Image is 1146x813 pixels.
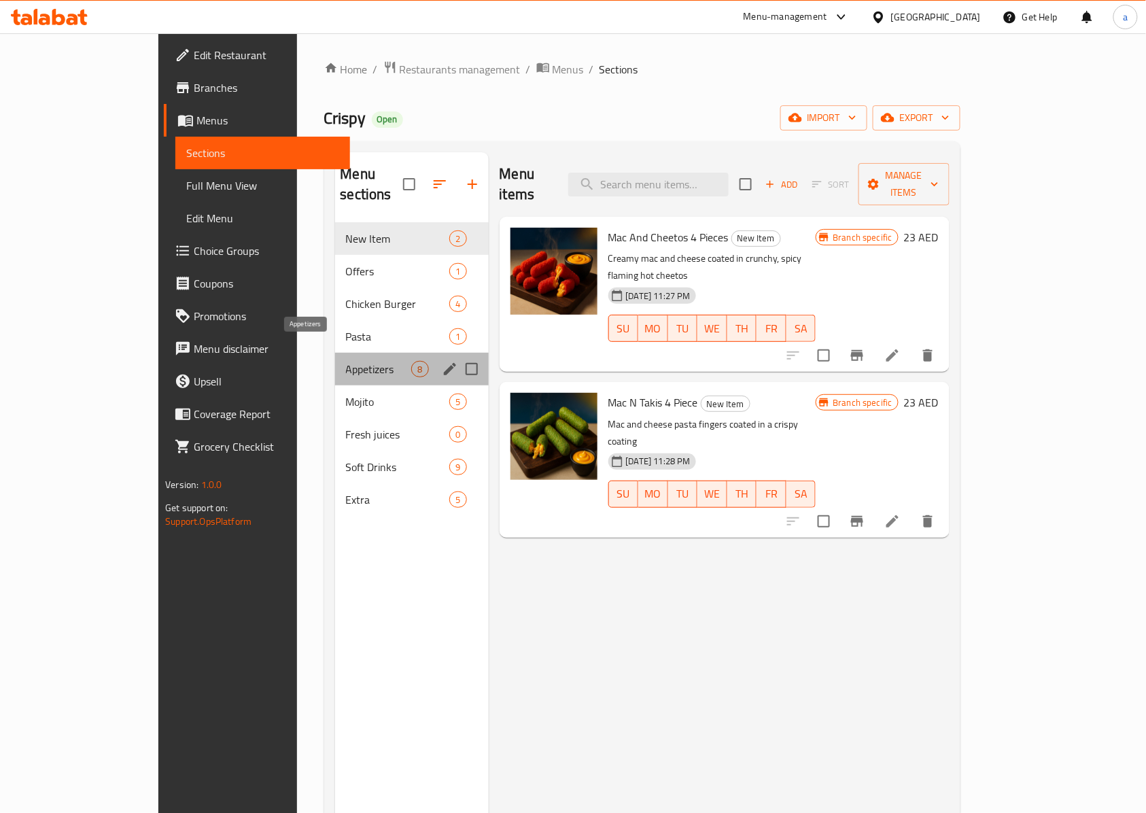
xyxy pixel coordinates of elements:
[412,363,428,376] span: 8
[450,232,466,245] span: 2
[194,275,339,292] span: Coupons
[760,174,803,195] span: Add item
[164,235,350,267] a: Choice Groups
[201,476,222,494] span: 1.0.0
[186,177,339,194] span: Full Menu View
[904,228,939,247] h6: 23 AED
[164,332,350,365] a: Menu disclaimer
[324,60,960,78] nav: breadcrumb
[904,393,939,412] h6: 23 AED
[760,174,803,195] button: Add
[383,60,521,78] a: Restaurants management
[346,491,450,508] span: Extra
[194,80,339,96] span: Branches
[792,484,811,504] span: SA
[194,438,339,455] span: Grocery Checklist
[164,300,350,332] a: Promotions
[884,513,901,530] a: Edit menu item
[731,230,781,247] div: New Item
[346,328,450,345] div: Pasta
[164,398,350,430] a: Coverage Report
[450,428,466,441] span: 0
[884,347,901,364] a: Edit menu item
[335,222,489,255] div: New Item2
[674,319,693,339] span: TU
[911,339,944,372] button: delete
[608,315,638,342] button: SU
[757,481,786,508] button: FR
[727,315,757,342] button: TH
[827,231,897,244] span: Branch specific
[608,227,729,247] span: Mac And Cheetos 4 Pieces
[589,61,594,77] li: /
[911,505,944,538] button: delete
[810,341,838,370] span: Select to update
[423,168,456,201] span: Sort sections
[450,298,466,311] span: 4
[638,315,668,342] button: MO
[841,339,873,372] button: Branch-specific-item
[757,315,786,342] button: FR
[644,319,663,339] span: MO
[703,484,722,504] span: WE
[792,319,811,339] span: SA
[449,230,466,247] div: items
[335,385,489,418] div: Mojito5
[175,202,350,235] a: Edit Menu
[335,418,489,451] div: Fresh juices0
[346,230,450,247] span: New Item
[164,365,350,398] a: Upsell
[884,109,950,126] span: export
[194,47,339,63] span: Edit Restaurant
[165,476,198,494] span: Version:
[196,112,339,128] span: Menus
[644,484,663,504] span: MO
[827,396,897,409] span: Branch specific
[164,39,350,71] a: Edit Restaurant
[510,393,597,480] img: Mac N Takis 4 Piece
[346,459,450,475] span: Soft Drinks
[164,267,350,300] a: Coupons
[373,61,378,77] li: /
[324,103,366,133] span: Crispy
[194,373,339,390] span: Upsell
[335,451,489,483] div: Soft Drinks9
[568,173,729,196] input: search
[1123,10,1128,24] span: a
[346,263,450,279] span: Offers
[164,71,350,104] a: Branches
[395,170,423,198] span: Select all sections
[608,392,698,413] span: Mac N Takis 4 Piece
[873,105,960,131] button: export
[175,137,350,169] a: Sections
[335,255,489,288] div: Offers1
[449,426,466,443] div: items
[500,164,552,205] h2: Menu items
[346,296,450,312] span: Chicken Burger
[786,315,816,342] button: SA
[346,394,450,410] span: Mojito
[553,61,584,77] span: Menus
[621,455,696,468] span: [DATE] 11:28 PM
[614,484,633,504] span: SU
[731,170,760,198] span: Select section
[186,145,339,161] span: Sections
[194,341,339,357] span: Menu disclaimer
[450,396,466,409] span: 5
[703,319,722,339] span: WE
[732,230,780,246] span: New Item
[449,296,466,312] div: items
[762,484,781,504] span: FR
[791,109,856,126] span: import
[786,481,816,508] button: SA
[450,330,466,343] span: 1
[335,320,489,353] div: Pasta1
[668,481,698,508] button: TU
[697,315,727,342] button: WE
[727,481,757,508] button: TH
[608,481,638,508] button: SU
